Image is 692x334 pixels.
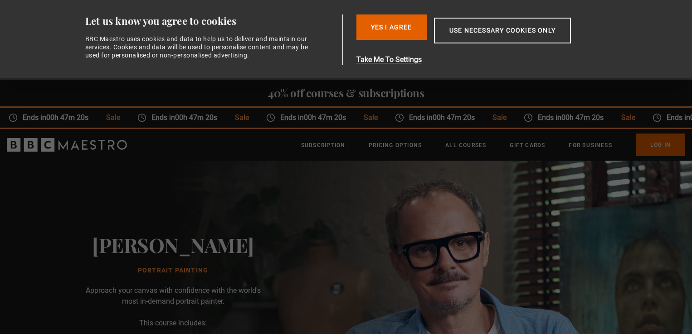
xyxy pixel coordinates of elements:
span: Ends in [275,112,355,123]
time: 00h 47m 20s [304,113,346,122]
svg: BBC Maestro [7,138,127,152]
p: Approach your canvas with confidence with the world's most in-demand portrait painter. [83,285,264,307]
span: Ends in [404,112,483,123]
a: Gift Cards [510,141,545,150]
span: Ends in [18,112,97,123]
nav: Primary [301,134,685,156]
button: Use necessary cookies only [434,18,571,43]
span: Sale [612,112,643,123]
time: 00h 47m 20s [175,113,217,122]
h1: Portrait Painting [92,267,254,274]
a: Subscription [301,141,345,150]
time: 00h 47m 20s [433,113,475,122]
span: Ends in [533,112,612,123]
a: Pricing Options [369,141,422,150]
h2: [PERSON_NAME] [92,233,254,256]
span: Sale [483,112,515,123]
a: For business [569,141,612,150]
a: Log In [636,134,685,156]
span: Sale [355,112,386,123]
span: Ends in [146,112,226,123]
button: Yes I Agree [356,14,427,40]
span: Sale [226,112,258,123]
button: Take Me To Settings [356,54,614,65]
time: 00h 47m 20s [46,113,88,122]
div: Let us know you agree to cookies [85,14,339,28]
span: Sale [97,112,129,123]
a: All Courses [445,141,486,150]
time: 00h 47m 20s [561,113,604,122]
div: BBC Maestro uses cookies and data to help us to deliver and maintain our services. Cookies and da... [85,35,314,60]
